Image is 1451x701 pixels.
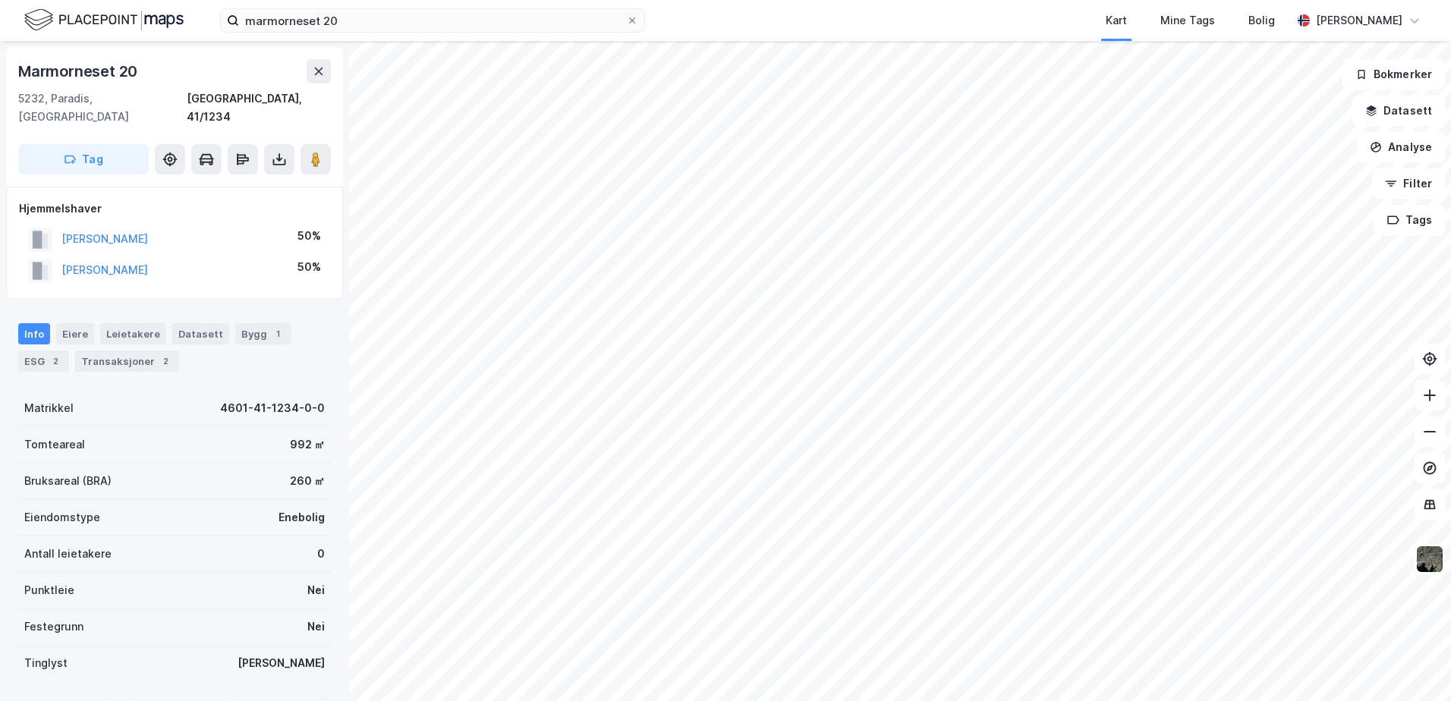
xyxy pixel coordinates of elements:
[1316,11,1402,30] div: [PERSON_NAME]
[18,144,149,174] button: Tag
[297,258,321,276] div: 50%
[75,350,179,372] div: Transaksjoner
[18,90,187,126] div: 5232, Paradis, [GEOGRAPHIC_DATA]
[270,326,285,341] div: 1
[18,323,50,344] div: Info
[239,9,626,32] input: Søk på adresse, matrikkel, gårdeiere, leietakere eller personer
[24,545,112,563] div: Antall leietakere
[307,618,325,636] div: Nei
[1374,205,1445,235] button: Tags
[1357,132,1445,162] button: Analyse
[19,200,330,218] div: Hjemmelshaver
[158,354,173,369] div: 2
[172,323,229,344] div: Datasett
[56,323,94,344] div: Eiere
[100,323,166,344] div: Leietakere
[290,435,325,454] div: 992 ㎡
[24,654,68,672] div: Tinglyst
[24,472,112,490] div: Bruksareal (BRA)
[24,618,83,636] div: Festegrunn
[1352,96,1445,126] button: Datasett
[187,90,331,126] div: [GEOGRAPHIC_DATA], 41/1234
[24,508,100,527] div: Eiendomstype
[48,354,63,369] div: 2
[1375,628,1451,701] div: Kontrollprogram for chat
[1160,11,1215,30] div: Mine Tags
[1375,628,1451,701] iframe: Chat Widget
[24,581,74,599] div: Punktleie
[279,508,325,527] div: Enebolig
[1415,545,1444,574] img: 9k=
[297,227,321,245] div: 50%
[1372,168,1445,199] button: Filter
[1248,11,1275,30] div: Bolig
[317,545,325,563] div: 0
[24,399,74,417] div: Matrikkel
[238,654,325,672] div: [PERSON_NAME]
[18,59,140,83] div: Marmorneset 20
[24,435,85,454] div: Tomteareal
[220,399,325,417] div: 4601-41-1234-0-0
[1342,59,1445,90] button: Bokmerker
[235,323,291,344] div: Bygg
[24,7,184,33] img: logo.f888ab2527a4732fd821a326f86c7f29.svg
[307,581,325,599] div: Nei
[1106,11,1127,30] div: Kart
[290,472,325,490] div: 260 ㎡
[18,350,69,372] div: ESG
